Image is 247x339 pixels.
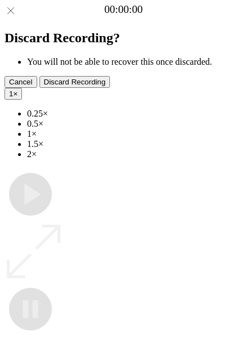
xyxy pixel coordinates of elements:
[27,139,242,149] li: 1.5×
[104,3,143,16] a: 00:00:00
[27,57,242,67] li: You will not be able to recover this once discarded.
[27,109,242,119] li: 0.25×
[5,76,37,88] button: Cancel
[5,88,22,100] button: 1×
[27,119,242,129] li: 0.5×
[39,76,111,88] button: Discard Recording
[5,30,242,46] h2: Discard Recording?
[27,129,242,139] li: 1×
[9,90,13,98] span: 1
[27,149,242,159] li: 2×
